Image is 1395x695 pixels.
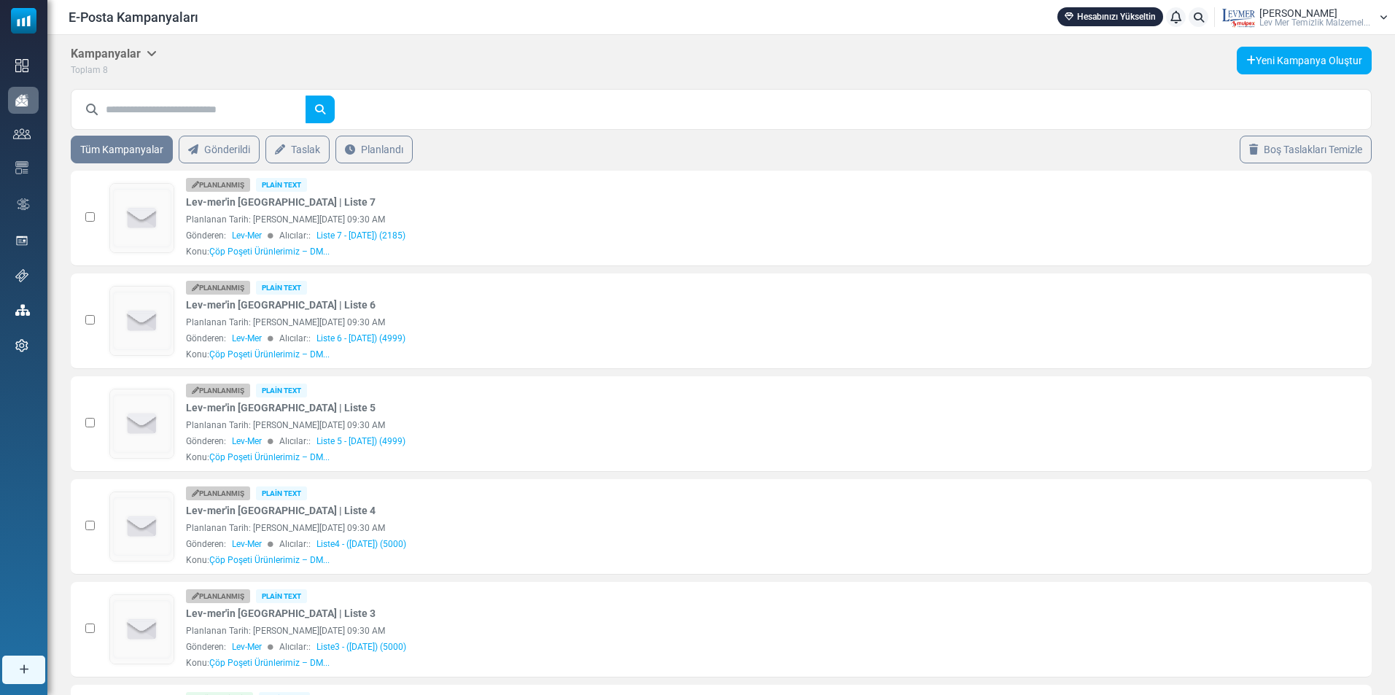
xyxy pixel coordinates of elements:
div: Konu: [186,656,330,669]
div: Gönderen: Alıcılar:: [186,229,1199,242]
span: Lev-Mer [232,640,262,653]
div: Planlanan Tarih: [PERSON_NAME][DATE] 09:30 AM [186,624,1199,637]
a: Lev-mer'in [GEOGRAPHIC_DATA] | Liste 5 [186,400,376,416]
div: Gönderen: Alıcılar:: [186,640,1199,653]
img: dashboard-icon.svg [15,59,28,72]
span: Çöp Poşeti Ürünlerimiz – DM... [209,452,330,462]
span: E-Posta Kampanyaları [69,7,198,27]
a: Yeni Kampanya Oluştur [1237,47,1372,74]
span: Lev-Mer [232,332,262,345]
div: Gönderen: Alıcılar:: [186,537,1199,551]
a: Planlandı [335,136,413,163]
a: Liste 6 - [DATE]) (4999) [316,332,405,345]
span: Toplam [71,65,101,75]
img: empty-draft-icon2.svg [110,492,174,561]
img: mailsoftly_icon_blue_white.svg [11,8,36,34]
a: Lev-mer'in [GEOGRAPHIC_DATA] | Liste 7 [186,195,376,210]
a: Liste 5 - [DATE]) (4999) [316,435,405,448]
span: [PERSON_NAME] [1259,8,1337,18]
a: Taslak [265,136,330,163]
a: Liste3 - ([DATE]) (5000) [316,640,406,653]
img: empty-draft-icon2.svg [110,287,174,355]
div: Gönderen: Alıcılar:: [186,435,1199,448]
h5: Kampanyalar [71,47,157,61]
span: Lev Mer Temi̇zli̇k Malzemel... [1259,18,1370,27]
img: empty-draft-icon2.svg [110,595,174,664]
div: Planlanmış [186,384,250,397]
img: workflow.svg [15,196,31,213]
a: Hesabınızı Yükseltin [1057,7,1163,26]
div: Gönderen: Alıcılar:: [186,332,1199,345]
a: Tüm Kampanyalar [71,136,173,163]
div: Plain Text [256,589,307,603]
img: landing_pages.svg [15,234,28,247]
div: Plain Text [256,178,307,192]
span: Çöp Poşeti Ürünlerimiz – DM... [209,246,330,257]
img: support-icon.svg [15,269,28,282]
img: empty-draft-icon2.svg [110,389,174,458]
a: Liste4 - ([DATE]) (5000) [316,537,406,551]
div: Planlanan Tarih: [PERSON_NAME][DATE] 09:30 AM [186,316,1199,329]
span: Çöp Poşeti Ürünlerimiz – DM... [209,658,330,668]
span: Çöp Poşeti Ürünlerimiz – DM... [209,349,330,360]
span: Lev-Mer [232,435,262,448]
a: Lev-mer'in [GEOGRAPHIC_DATA] | Liste 6 [186,298,376,313]
div: Planlanan Tarih: [PERSON_NAME][DATE] 09:30 AM [186,419,1199,432]
div: Konu: [186,348,330,361]
a: Liste 7 - [DATE]) (2185) [316,229,405,242]
img: User Logo [1219,7,1256,28]
a: Gönderildi [179,136,260,163]
div: Planlanmış [186,589,250,603]
a: Lev-mer'in [GEOGRAPHIC_DATA] | Liste 4 [186,503,376,519]
span: Çöp Poşeti Ürünlerimiz – DM... [209,555,330,565]
div: Planlanmış [186,178,250,192]
div: Planlanmış [186,281,250,295]
div: Planlanmış [186,486,250,500]
div: Planlanan Tarih: [PERSON_NAME][DATE] 09:30 AM [186,213,1199,226]
div: Konu: [186,451,330,464]
img: contacts-icon.svg [13,128,31,139]
div: Konu: [186,554,330,567]
img: settings-icon.svg [15,339,28,352]
a: User Logo [PERSON_NAME] Lev Mer Temi̇zli̇k Malzemel... [1219,7,1388,28]
span: Lev-Mer [232,537,262,551]
div: Plain Text [256,384,307,397]
a: Boş Taslakları Temizle [1240,136,1372,163]
img: email-templates-icon.svg [15,161,28,174]
span: 8 [103,65,108,75]
img: campaigns-icon-active.png [15,94,28,106]
a: Lev-mer'in [GEOGRAPHIC_DATA] | Liste 3 [186,606,376,621]
div: Planlanan Tarih: [PERSON_NAME][DATE] 09:30 AM [186,521,1199,535]
div: Plain Text [256,281,307,295]
img: empty-draft-icon2.svg [110,184,174,252]
div: Konu: [186,245,330,258]
span: Lev-Mer [232,229,262,242]
div: Plain Text [256,486,307,500]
